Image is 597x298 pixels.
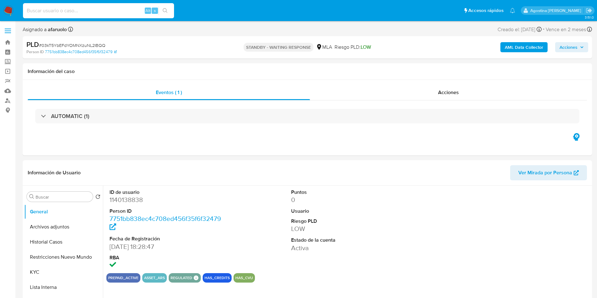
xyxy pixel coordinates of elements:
dt: Fecha de Registración [110,235,224,242]
h3: AUTOMATIC (1) [51,113,89,120]
a: 7751bb838ec4c708ed456f35f6f32479 [45,49,117,55]
b: afaruolo [47,26,67,33]
span: - [543,25,544,34]
span: LOW [361,43,371,51]
h1: Información del caso [28,68,587,75]
button: Buscar [29,194,34,199]
dd: LOW [291,224,406,233]
div: Creado el: [DATE] [498,25,542,34]
input: Buscar [36,194,90,200]
span: Alt [145,8,150,14]
span: Eventos ( 1 ) [156,89,182,96]
span: Acciones [560,42,577,52]
button: Volver al orden por defecto [95,194,100,201]
dd: 1140138838 [110,195,224,204]
span: Acciones [438,89,459,96]
button: prepaid_active [108,277,138,279]
dd: Activa [291,244,406,252]
button: Ver Mirada por Persona [510,165,587,180]
dt: Usuario [291,208,406,215]
dt: Riesgo PLD [291,218,406,225]
button: search-icon [159,6,172,15]
dt: Estado de la cuenta [291,237,406,244]
b: PLD [26,39,39,49]
span: # 03kT5YbEFdYOMNXzuNL2IBQQ [39,42,105,48]
button: asset_ars [144,277,165,279]
a: Salir [586,7,592,14]
span: Vence en 2 meses [546,26,586,33]
button: Archivos adjuntos [24,219,103,234]
button: regulated [171,277,192,279]
a: Notificaciones [510,8,515,13]
span: Accesos rápidos [468,7,504,14]
button: KYC [24,265,103,280]
span: Asignado a [23,26,67,33]
b: Person ID [26,49,44,55]
button: Lista Interna [24,280,103,295]
a: 7751bb838ec4c708ed456f35f6f32479 [110,214,221,232]
dt: Puntos [291,189,406,196]
button: has_cvu [235,277,253,279]
div: MLA [316,44,332,51]
span: Ver Mirada por Persona [518,165,572,180]
input: Buscar usuario o caso... [23,7,174,15]
dt: Person ID [110,208,224,215]
button: General [24,204,103,219]
dd: [DATE] 18:28:47 [110,242,224,251]
div: AUTOMATIC (1) [35,109,579,123]
button: AML Data Collector [500,42,548,52]
dt: RBA [110,254,224,261]
p: STANDBY - WAITING RESPONSE [244,43,313,52]
dd: 0 [291,195,406,204]
h1: Información de Usuario [28,170,81,176]
button: has_credits [205,277,230,279]
span: Riesgo PLD: [335,44,371,51]
dt: ID de usuario [110,189,224,196]
button: Acciones [555,42,588,52]
span: s [154,8,156,14]
p: agostina.faruolo@mercadolibre.com [530,8,583,14]
button: Historial Casos [24,234,103,250]
button: Restricciones Nuevo Mundo [24,250,103,265]
b: AML Data Collector [505,42,543,52]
